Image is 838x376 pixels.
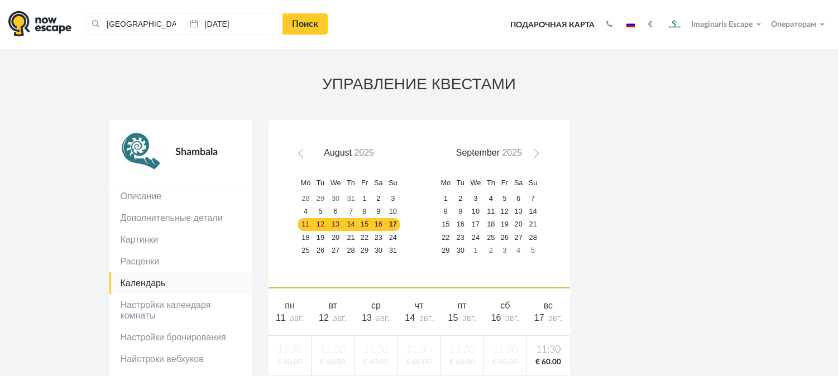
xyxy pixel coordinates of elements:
a: 27 [511,231,526,244]
span: August [324,148,352,157]
span: 13 [362,313,372,322]
span: Imaginaris Escape [691,18,753,28]
a: 20 [511,218,526,231]
a: 29 [438,244,453,257]
a: 2 [453,192,467,205]
a: 18 [484,218,498,231]
a: 6 [511,192,526,205]
a: 28 [344,244,358,257]
a: 5 [526,244,540,257]
a: 16 [453,218,467,231]
a: Расценки [109,250,252,272]
strong: € [648,21,653,28]
a: 31 [344,192,358,205]
a: 21 [526,218,540,231]
a: 10 [386,205,400,218]
img: ru.jpg [626,22,635,27]
a: 30 [453,244,467,257]
a: 24 [386,231,400,244]
a: 2 [371,192,386,205]
span: вс [544,301,553,310]
a: 15 [438,218,453,231]
span: Saturday [374,179,383,187]
a: 30 [371,244,386,257]
a: Prev [296,148,312,164]
span: ср [371,301,381,310]
a: 6 [327,205,344,218]
a: 16 [371,218,386,231]
a: 4 [298,205,313,218]
span: авг. [462,314,476,322]
span: 11:30 [529,343,568,357]
a: 3 [467,192,484,205]
a: Настройки календаря комнаты [109,294,252,326]
span: Thursday [487,179,495,187]
a: 21 [344,231,358,244]
a: 3 [498,244,511,257]
span: 2025 [502,148,522,157]
a: 28 [526,231,540,244]
a: Настройки бронирования [109,326,252,348]
span: Thursday [347,179,355,187]
span: Операторам [771,21,816,28]
a: 25 [484,231,498,244]
a: 4 [511,244,526,257]
a: 26 [314,244,328,257]
a: Картинки [109,229,252,250]
a: Календарь [109,272,252,294]
span: Prev [300,151,309,160]
a: 24 [467,231,484,244]
span: авг. [333,314,347,322]
span: пн [285,301,295,310]
a: 12 [314,218,328,231]
a: 26 [498,231,511,244]
span: Wednesday [331,179,341,187]
span: Wednesday [470,179,481,187]
span: 17 [534,313,544,322]
button: Imaginaris Escape [661,13,766,36]
span: Friday [361,179,368,187]
a: 29 [358,244,371,257]
span: 14 [405,313,415,322]
span: 12 [319,313,329,322]
a: 27 [327,244,344,257]
a: Подарочная карта [506,13,598,37]
a: 11 [484,205,498,218]
a: 13 [327,218,344,231]
a: Найстроки вебхуков [109,348,252,370]
a: 2 [484,244,498,257]
span: Next [529,151,538,160]
span: Tuesday [457,179,465,187]
span: сб [500,301,510,310]
span: Sunday [529,179,538,187]
span: 16 [491,313,501,322]
a: 9 [371,205,386,218]
a: 8 [438,205,453,218]
a: 7 [526,192,540,205]
a: 25 [298,244,313,257]
span: авг. [376,314,390,322]
a: 13 [511,205,526,218]
input: Город или название квеста [87,13,185,35]
h3: УПРАВЛЕНИЕ КВЕСТАМИ [109,76,729,93]
span: авг. [505,314,519,322]
a: 29 [314,192,328,205]
span: пт [458,301,467,310]
span: вт [328,301,337,310]
span: Saturday [514,179,523,187]
span: 11 [276,313,286,322]
a: 1 [438,192,453,205]
a: 7 [344,205,358,218]
a: 4 [484,192,498,205]
span: авг. [419,314,433,322]
a: 15 [358,218,371,231]
a: 17 [386,218,400,231]
a: 14 [526,205,540,218]
a: 5 [314,205,328,218]
a: 8 [358,205,371,218]
span: September [456,148,500,157]
img: logo [8,11,71,37]
span: Sunday [389,179,398,187]
span: чт [415,301,424,310]
a: 17 [467,218,484,231]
